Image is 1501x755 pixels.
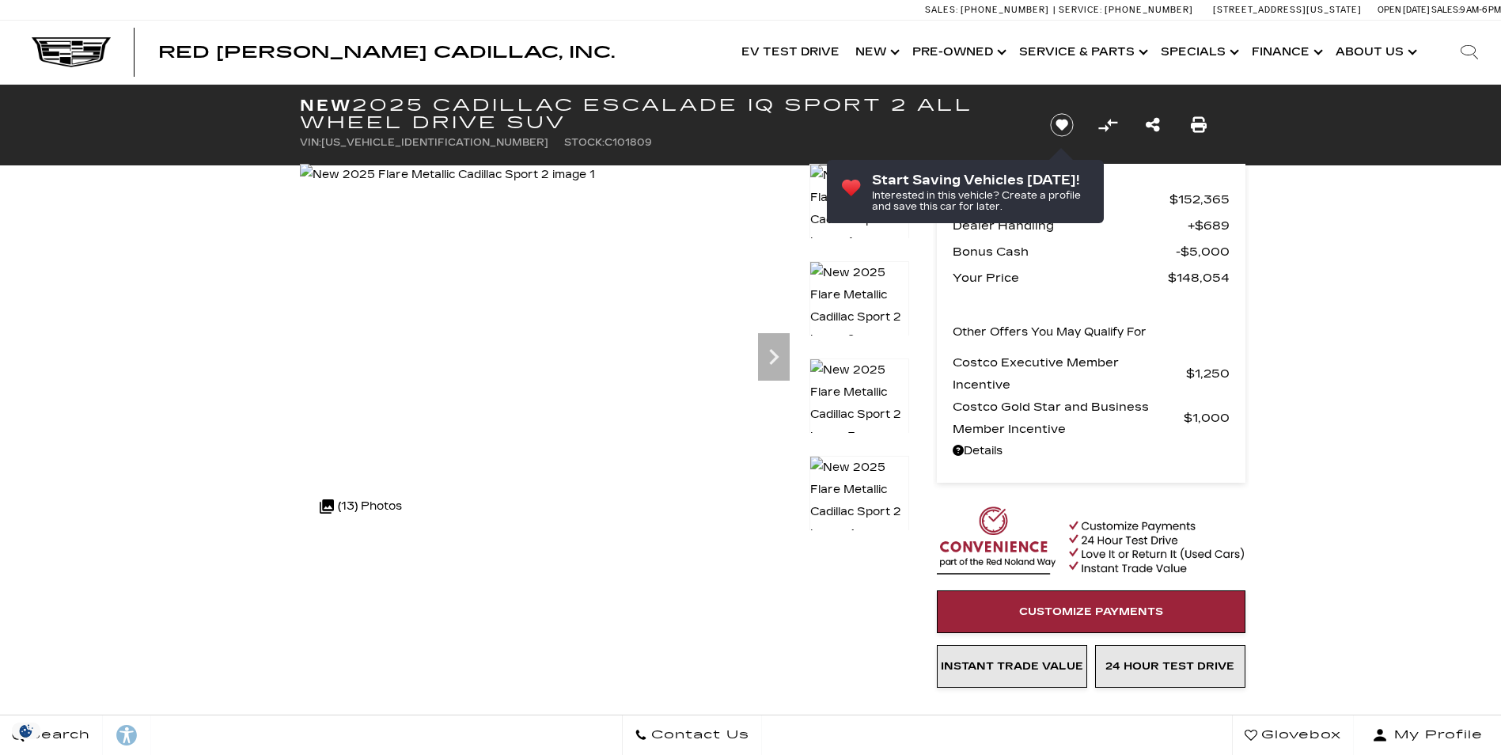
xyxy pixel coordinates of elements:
span: $689 [1188,214,1230,237]
span: My Profile [1388,724,1483,746]
span: Glovebox [1257,724,1341,746]
a: Service & Parts [1011,21,1153,84]
img: New 2025 Flare Metallic Cadillac Sport 2 image 3 [809,359,909,449]
img: Cadillac Dark Logo with Cadillac White Text [32,37,111,67]
span: VIN: [300,137,321,148]
span: Bonus Cash [953,241,1176,263]
span: Search [25,724,90,746]
a: Print this New 2025 Cadillac ESCALADE IQ Sport 2 All Wheel Drive SUV [1191,114,1207,136]
span: Contact Us [647,724,749,746]
button: Open user profile menu [1354,715,1501,755]
a: EV Test Drive [733,21,847,84]
a: 24 Hour Test Drive [1095,645,1245,688]
img: New 2025 Flare Metallic Cadillac Sport 2 image 2 [809,261,909,351]
a: About Us [1328,21,1422,84]
a: Finance [1244,21,1328,84]
span: 24 Hour Test Drive [1105,660,1234,673]
span: Sales: [925,5,958,15]
a: Share this New 2025 Cadillac ESCALADE IQ Sport 2 All Wheel Drive SUV [1146,114,1160,136]
img: New 2025 Flare Metallic Cadillac Sport 2 image 1 [809,164,909,254]
a: Dealer Handling $689 [953,214,1230,237]
img: New 2025 Flare Metallic Cadillac Sport 2 image 1 [300,164,595,186]
a: Contact Us [622,715,762,755]
button: Compare Vehicle [1096,113,1120,137]
section: Click to Open Cookie Consent Modal [8,723,44,739]
span: $152,365 [1169,188,1230,211]
a: New [847,21,904,84]
h1: 2025 Cadillac ESCALADE IQ Sport 2 All Wheel Drive SUV [300,97,1024,131]
span: Instant Trade Value [941,660,1083,673]
div: (13) Photos [312,488,410,525]
span: Stock: [564,137,605,148]
a: Your Price $148,054 [953,267,1230,289]
div: Next [758,333,790,381]
span: $1,250 [1186,362,1230,385]
span: $5,000 [1176,241,1230,263]
a: Costco Executive Member Incentive $1,250 [953,351,1230,396]
span: MSRP [953,188,1169,211]
a: Service: [PHONE_NUMBER] [1053,6,1197,14]
iframe: Watch videos, learn about new EV models, and find the right one for you! [300,537,909,656]
span: Your Price [953,267,1168,289]
a: Pre-Owned [904,21,1011,84]
a: Bonus Cash $5,000 [953,241,1230,263]
span: [PHONE_NUMBER] [961,5,1049,15]
span: Customize Payments [1019,605,1163,618]
p: Other Offers You May Qualify For [953,321,1147,343]
span: [US_VEHICLE_IDENTIFICATION_NUMBER] [321,137,548,148]
span: Sales: [1431,5,1460,15]
span: Costco Executive Member Incentive [953,351,1186,396]
span: [PHONE_NUMBER] [1105,5,1193,15]
a: Details [953,440,1230,462]
span: Red [PERSON_NAME] Cadillac, Inc. [158,43,615,62]
a: Customize Payments [937,590,1245,633]
span: Costco Gold Star and Business Member Incentive [953,396,1184,440]
img: Opt-Out Icon [8,723,44,739]
span: Dealer Handling [953,214,1188,237]
a: Sales: [PHONE_NUMBER] [925,6,1053,14]
span: $1,000 [1184,407,1230,429]
a: Red [PERSON_NAME] Cadillac, Inc. [158,44,615,60]
button: Save vehicle [1044,112,1079,138]
a: [STREET_ADDRESS][US_STATE] [1213,5,1362,15]
img: New 2025 Flare Metallic Cadillac Sport 2 image 4 [809,456,909,546]
a: Glovebox [1232,715,1354,755]
span: C101809 [605,137,652,148]
span: Service: [1059,5,1102,15]
span: 9 AM-6 PM [1460,5,1501,15]
strong: New [300,96,352,115]
a: Instant Trade Value [937,645,1087,688]
span: $148,054 [1168,267,1230,289]
a: Specials [1153,21,1244,84]
a: MSRP $152,365 [953,188,1230,211]
span: Open [DATE] [1378,5,1430,15]
a: Costco Gold Star and Business Member Incentive $1,000 [953,396,1230,440]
